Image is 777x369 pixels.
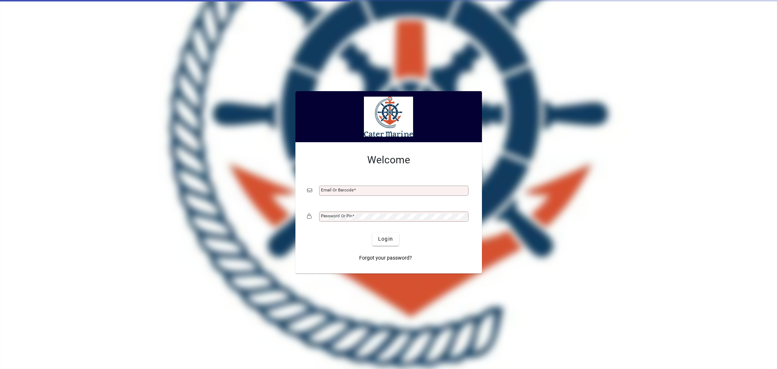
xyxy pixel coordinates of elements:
[359,254,412,262] span: Forgot your password?
[321,187,354,193] mat-label: Email or Barcode
[356,252,415,265] a: Forgot your password?
[378,235,393,243] span: Login
[321,213,352,218] mat-label: Password or Pin
[372,233,399,246] button: Login
[307,154,470,166] h2: Welcome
